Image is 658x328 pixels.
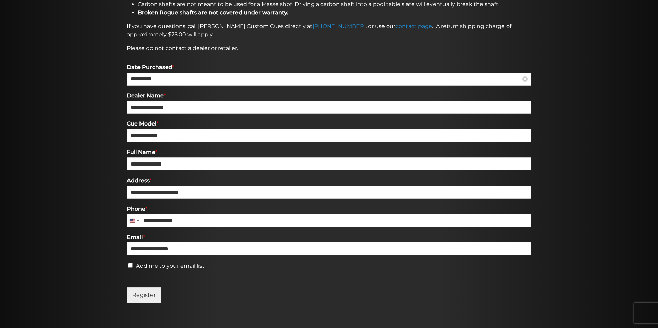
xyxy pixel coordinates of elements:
[395,23,432,29] a: contact page
[127,234,531,241] label: Email
[136,263,205,269] label: Add me to your email list
[127,64,531,71] label: Date Purchased
[313,23,366,29] a: [PHONE_NUMBER]
[127,214,531,227] input: Phone
[127,214,141,227] button: Selected country
[127,177,531,184] label: Address
[127,92,531,100] label: Dealer Name
[127,149,531,156] label: Full Name
[127,206,531,213] label: Phone
[522,76,528,82] a: Clear Date
[138,0,531,9] li: Carbon shafts are not meant to be used for a Masse shot. Driving a carbon shaft into a pool table...
[127,44,531,52] p: Please do not contact a dealer or retailer.
[127,287,161,303] button: Register
[127,22,531,39] p: If you have questions, call [PERSON_NAME] Custom Cues directly at , or use our . A return shippin...
[138,9,288,16] strong: Broken Rogue shafts are not covered under warranty.
[127,120,531,128] label: Cue Model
